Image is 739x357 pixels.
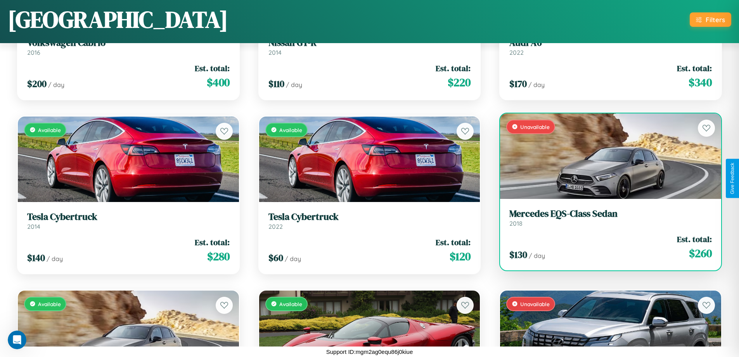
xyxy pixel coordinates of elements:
[279,127,302,133] span: Available
[436,63,471,74] span: Est. total:
[195,237,230,248] span: Est. total:
[27,37,230,49] h3: Volkswagen Cabrio
[268,37,471,56] a: Nissan GT-R2014
[268,77,284,90] span: $ 110
[195,63,230,74] span: Est. total:
[268,223,283,230] span: 2022
[689,246,712,261] span: $ 260
[38,301,61,307] span: Available
[27,37,230,56] a: Volkswagen Cabrio2016
[47,255,63,263] span: / day
[509,208,712,227] a: Mercedes EQS-Class Sedan2018
[285,255,301,263] span: / day
[207,249,230,264] span: $ 280
[690,12,731,27] button: Filters
[509,37,712,56] a: Audi A62022
[279,301,302,307] span: Available
[8,3,228,35] h1: [GEOGRAPHIC_DATA]
[706,16,725,24] div: Filters
[207,75,230,90] span: $ 400
[730,163,735,194] div: Give Feedback
[27,211,230,230] a: Tesla Cybertruck2014
[689,75,712,90] span: $ 340
[509,248,527,261] span: $ 130
[8,331,26,349] iframe: Intercom live chat
[520,124,550,130] span: Unavailable
[268,211,471,230] a: Tesla Cybertruck2022
[268,211,471,223] h3: Tesla Cybertruck
[27,223,40,230] span: 2014
[509,219,523,227] span: 2018
[27,251,45,264] span: $ 140
[286,81,302,89] span: / day
[436,237,471,248] span: Est. total:
[268,251,283,264] span: $ 60
[448,75,471,90] span: $ 220
[48,81,64,89] span: / day
[509,208,712,219] h3: Mercedes EQS-Class Sedan
[450,249,471,264] span: $ 120
[27,49,40,56] span: 2016
[529,252,545,259] span: / day
[528,81,545,89] span: / day
[509,37,712,49] h3: Audi A6
[27,77,47,90] span: $ 200
[326,347,413,357] p: Support ID: mgm2ag0equ86j0kiue
[268,37,471,49] h3: Nissan GT-R
[520,301,550,307] span: Unavailable
[509,49,524,56] span: 2022
[27,211,230,223] h3: Tesla Cybertruck
[38,127,61,133] span: Available
[268,49,282,56] span: 2014
[677,63,712,74] span: Est. total:
[677,233,712,245] span: Est. total:
[509,77,527,90] span: $ 170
